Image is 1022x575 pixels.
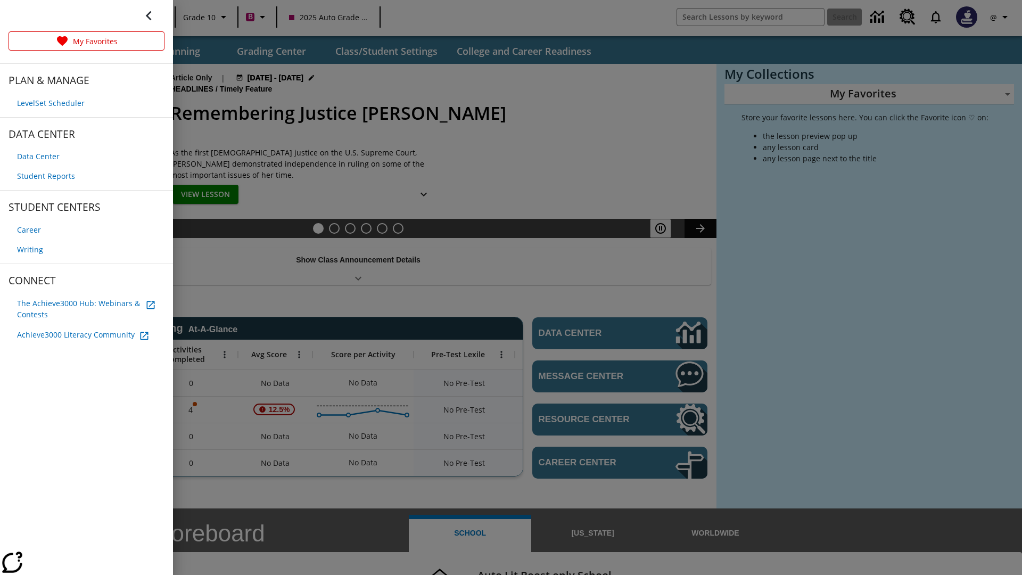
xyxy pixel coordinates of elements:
[9,72,164,89] span: PLAN & MANAGE
[17,329,135,340] span: Achieve3000 Literacy Community
[9,240,164,259] a: Writing
[9,166,164,186] a: Student Reports
[17,170,75,182] span: Student Reports
[9,199,164,216] span: STUDENT CENTERS
[9,93,164,113] a: LevelSet Scheduler
[9,126,164,143] span: DATA CENTER
[9,273,164,289] span: CONNECT
[17,97,85,109] span: LevelSet Scheduler
[17,224,41,235] span: Career
[9,324,164,346] a: Achieve3000 Literacy Community
[9,31,164,51] a: My Favorites
[9,146,164,166] a: Data Center
[17,298,141,320] span: The Achieve3000 Hub: Webinars & Contests
[17,244,43,255] span: Writing
[9,220,164,240] a: Career
[9,293,164,324] a: The Achieve3000 Hub: Webinars & Contests
[17,151,60,162] span: Data Center
[73,36,118,47] p: My Favorites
